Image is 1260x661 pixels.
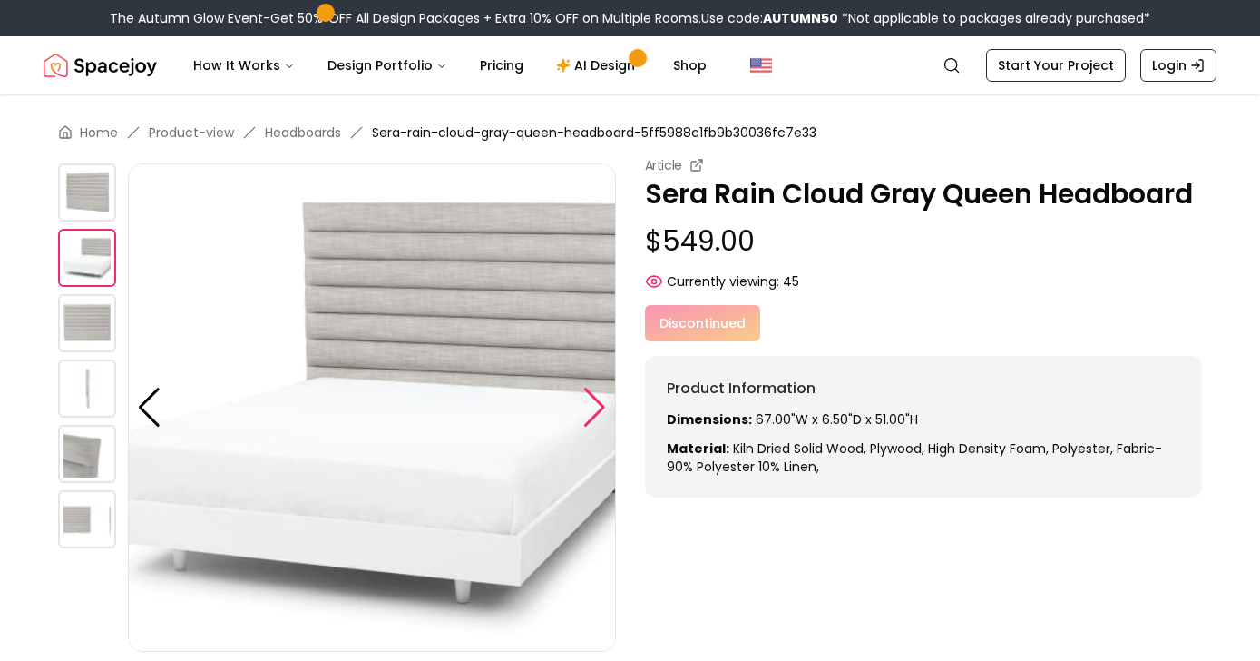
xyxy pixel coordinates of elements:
span: Sera-rain-cloud-gray-queen-headboard-5ff5988c1fb9b30036fc7e33 [372,123,816,142]
nav: Global [44,36,1216,94]
img: https://storage.googleapis.com/spacejoy-main/assets/5ff5988c1fb9b30036fc7e33/product_1_7c3667h9c1b3 [58,229,116,287]
img: https://storage.googleapis.com/spacejoy-main/assets/5ff5988c1fb9b30036fc7e33/product_2_78dcgodljicd [58,294,116,352]
span: Use code: [701,9,838,27]
a: Login [1140,49,1216,82]
div: The Autumn Glow Event-Get 50% OFF All Design Packages + Extra 10% OFF on Multiple Rooms. [110,9,1150,27]
nav: Main [179,47,721,84]
img: https://storage.googleapis.com/spacejoy-main/assets/5ff5988c1fb9b30036fc7e33/product_0_i171d5fi3p4 [58,163,116,222]
a: Home [80,123,118,142]
img: https://storage.googleapis.com/spacejoy-main/assets/5ff5988c1fb9b30036fc7e33/product_4_lfg2pca7adlh [58,425,116,483]
nav: breadcrumb [58,123,1202,142]
small: Article [645,156,683,174]
a: AI Design [542,47,655,84]
a: Product-view [149,123,234,142]
a: Headboards [265,123,341,142]
img: https://storage.googleapis.com/spacejoy-main/assets/5ff5988c1fb9b30036fc7e33/product_3_fhdi9ldc7f6 [58,360,116,418]
strong: Material: [667,439,729,458]
span: 45 [783,272,799,291]
img: United States [750,54,772,76]
button: How It Works [179,47,309,84]
p: 67.00"W x 6.50"D x 51.00"H [667,410,1181,429]
p: $549.00 [645,225,1203,258]
img: https://storage.googleapis.com/spacejoy-main/assets/5ff5988c1fb9b30036fc7e33/product_5_7n10nh6cmn2l [58,490,116,548]
img: https://storage.googleapis.com/spacejoy-main/assets/5ff5988c1fb9b30036fc7e33/product_1_7c3667h9c1b3 [128,163,616,652]
span: Kiln dried solid wood, Plywood, high density foam, Polyester, fabric- 90% Polyester 10% Linen, [667,439,1162,476]
p: Sera Rain Cloud Gray Queen Headboard [645,178,1203,211]
b: AUTUMN50 [763,9,838,27]
h6: Product Information [667,378,1181,400]
a: Pricing [465,47,538,84]
span: *Not applicable to packages already purchased* [838,9,1150,27]
a: Shop [659,47,721,84]
a: Spacejoy [44,47,157,84]
strong: Dimensions: [667,410,752,429]
img: Spacejoy Logo [44,47,157,84]
a: Start Your Project [986,49,1126,82]
button: Design Portfolio [313,47,462,84]
span: Currently viewing: [667,272,779,291]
